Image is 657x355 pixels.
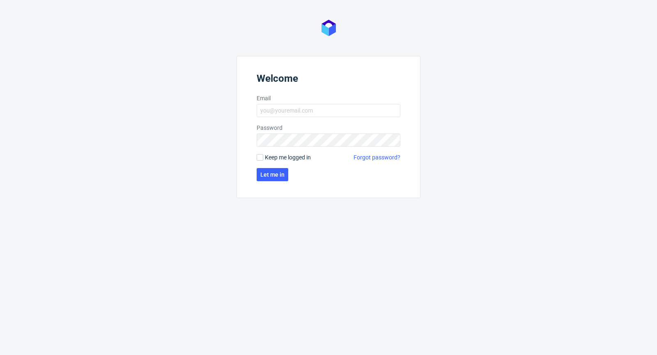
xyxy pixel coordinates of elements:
input: you@youremail.com [257,104,400,117]
label: Password [257,124,400,132]
span: Let me in [260,172,285,177]
span: Keep me logged in [265,153,311,161]
label: Email [257,94,400,102]
a: Forgot password? [354,153,400,161]
button: Let me in [257,168,288,181]
header: Welcome [257,73,400,88]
